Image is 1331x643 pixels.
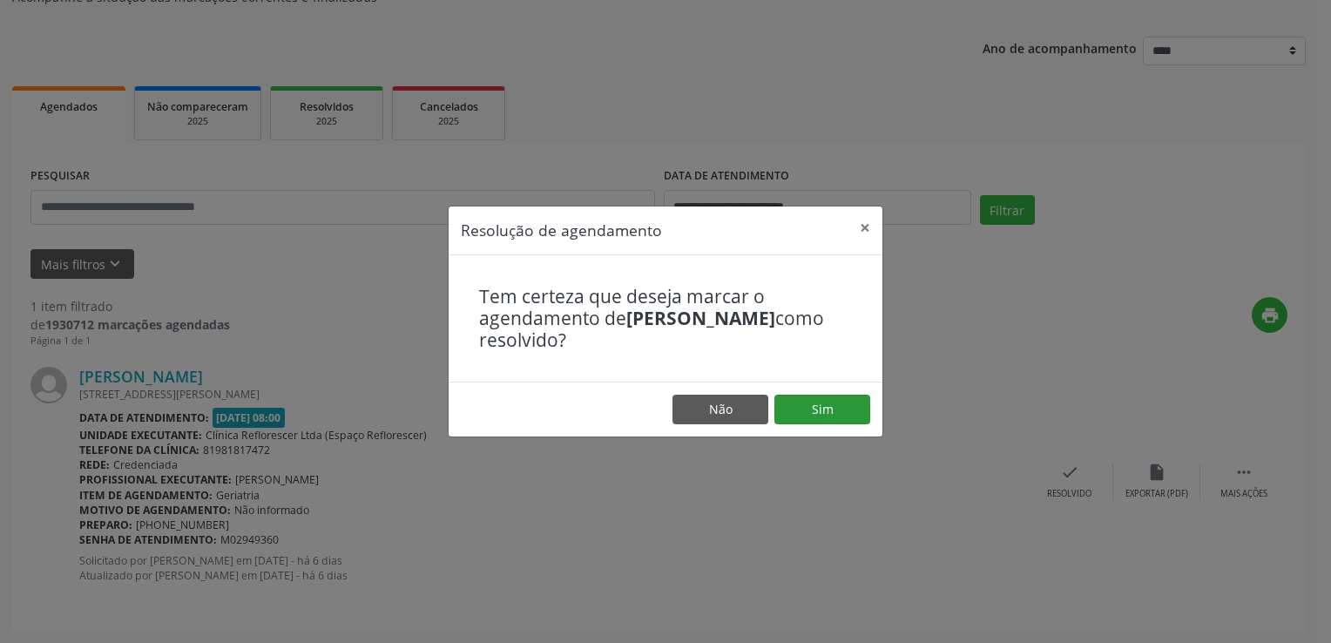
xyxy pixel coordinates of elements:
[672,395,768,424] button: Não
[774,395,870,424] button: Sim
[626,306,775,330] b: [PERSON_NAME]
[461,219,662,241] h5: Resolução de agendamento
[479,286,852,352] h4: Tem certeza que deseja marcar o agendamento de como resolvido?
[848,206,882,249] button: Close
